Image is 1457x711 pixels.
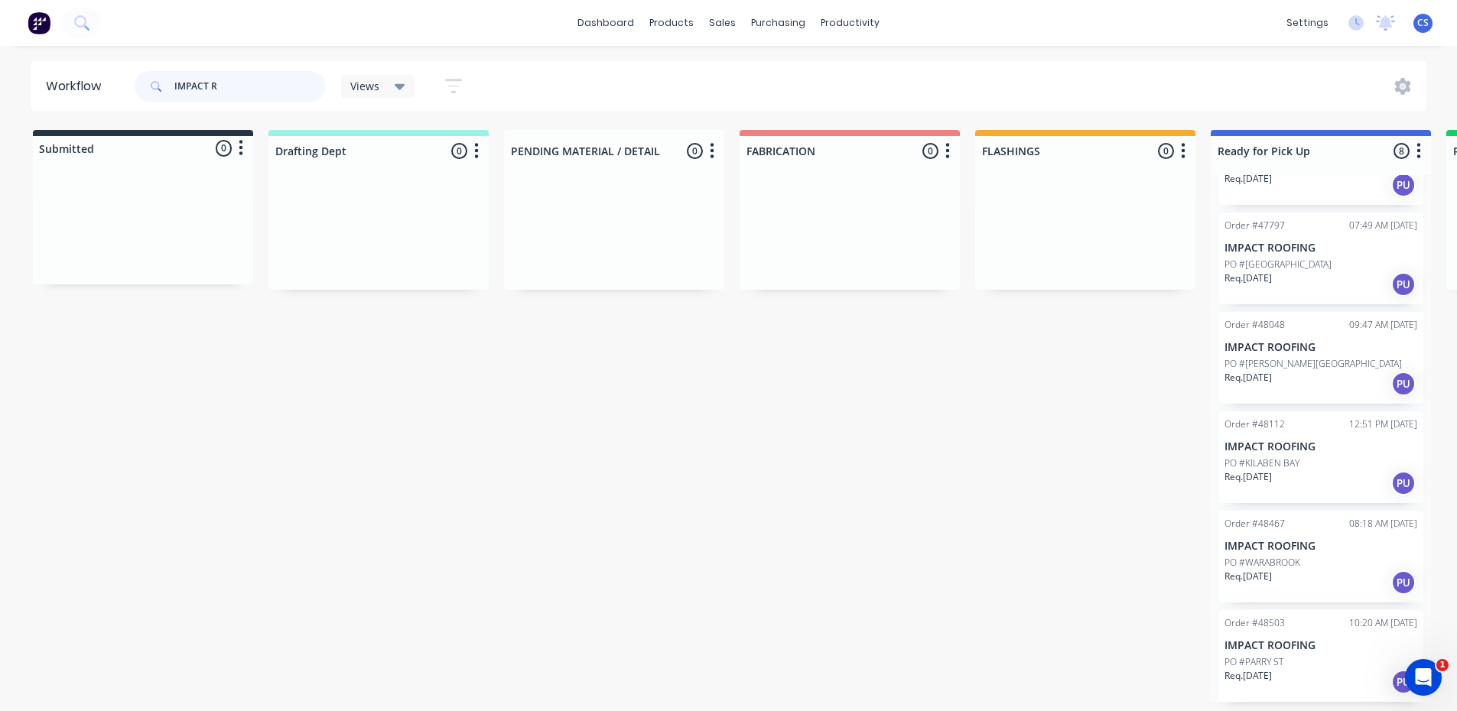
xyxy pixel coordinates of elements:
p: PO #PARRY ST [1224,655,1283,669]
span: Views [350,78,379,94]
div: PU [1391,173,1416,197]
p: IMPACT ROOFING [1224,242,1417,255]
div: purchasing [743,11,813,34]
div: PU [1391,570,1416,595]
span: 1 [1436,659,1449,671]
div: settings [1279,11,1336,34]
iframe: Intercom live chat [1405,659,1442,696]
div: PU [1391,471,1416,495]
div: Order #48048 [1224,318,1285,332]
p: IMPACT ROOFING [1224,341,1417,354]
div: Order #4811212:51 PM [DATE]IMPACT ROOFINGPO #KILABEN BAYReq.[DATE]PU [1218,411,1423,503]
p: Req. [DATE] [1224,371,1272,385]
div: 12:51 PM [DATE] [1349,417,1417,431]
p: PO #[GEOGRAPHIC_DATA] [1224,258,1332,271]
a: dashboard [570,11,642,34]
div: 09:47 AM [DATE] [1349,318,1417,332]
p: PO #KILABEN BAY [1224,456,1299,470]
p: Req. [DATE] [1224,470,1272,484]
div: Order #4846708:18 AM [DATE]IMPACT ROOFINGPO #WARABROOKReq.[DATE]PU [1218,511,1423,602]
div: Order #48503 [1224,616,1285,630]
div: Order #4850310:20 AM [DATE]IMPACT ROOFINGPO #PARRY STReq.[DATE]PU [1218,610,1423,702]
div: Order #4779707:49 AM [DATE]IMPACT ROOFINGPO #[GEOGRAPHIC_DATA]Req.[DATE]PU [1218,213,1423,304]
span: CS [1417,16,1429,30]
p: Req. [DATE] [1224,570,1272,583]
p: PO #[PERSON_NAME][GEOGRAPHIC_DATA] [1224,357,1402,371]
div: Workflow [46,77,109,96]
div: products [642,11,701,34]
div: Order #48467 [1224,517,1285,531]
p: IMPACT ROOFING [1224,639,1417,652]
p: IMPACT ROOFING [1224,540,1417,553]
p: Req. [DATE] [1224,669,1272,683]
input: Search for orders... [174,71,326,102]
div: 10:20 AM [DATE] [1349,616,1417,630]
p: PO #WARABROOK [1224,556,1300,570]
div: Order #4804809:47 AM [DATE]IMPACT ROOFINGPO #[PERSON_NAME][GEOGRAPHIC_DATA]Req.[DATE]PU [1218,312,1423,404]
div: PU [1391,272,1416,297]
div: Order #48112 [1224,417,1285,431]
img: Factory [28,11,50,34]
div: productivity [813,11,887,34]
p: Req. [DATE] [1224,271,1272,285]
p: Req. [DATE] [1224,172,1272,186]
div: PU [1391,670,1416,694]
div: 08:18 AM [DATE] [1349,517,1417,531]
div: PU [1391,372,1416,396]
div: Order #47797 [1224,219,1285,232]
div: 07:49 AM [DATE] [1349,219,1417,232]
div: sales [701,11,743,34]
p: IMPACT ROOFING [1224,440,1417,453]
